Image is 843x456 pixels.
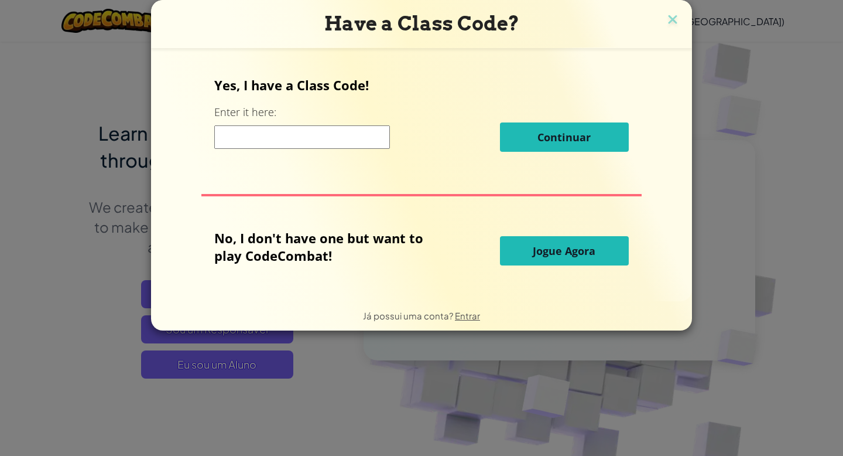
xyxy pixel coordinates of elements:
button: Continuar [500,122,629,152]
span: Jogue Agora [533,244,595,258]
img: close icon [665,12,680,29]
span: Já possui uma conta? [363,310,455,321]
span: Have a Class Code? [324,12,519,35]
p: Yes, I have a Class Code! [214,76,628,94]
p: No, I don't have one but want to play CodeCombat! [214,229,441,264]
label: Enter it here: [214,105,276,120]
span: Continuar [537,130,591,144]
a: Entrar [455,310,480,321]
button: Jogue Agora [500,236,629,266]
